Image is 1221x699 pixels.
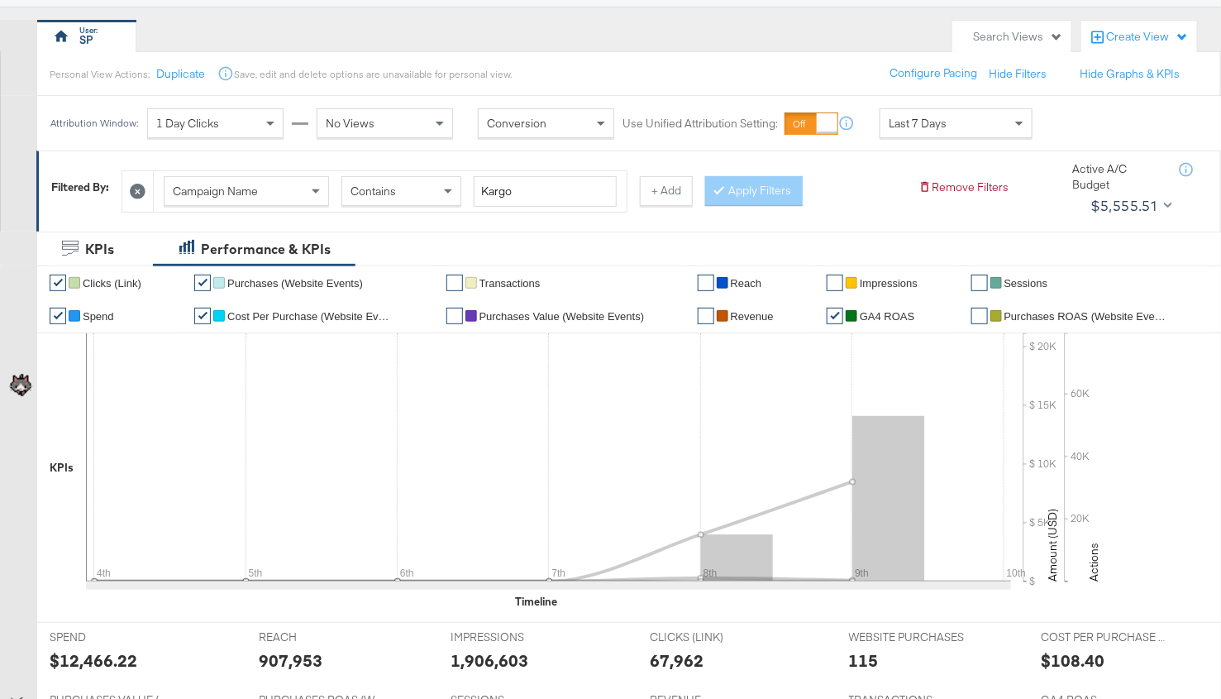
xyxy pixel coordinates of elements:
[1041,630,1165,645] span: COST PER PURCHASE (WEBSITE EVENTS)
[827,308,843,324] a: ✔
[50,649,137,673] div: $12,466.22
[971,275,988,291] a: ✔
[1045,509,1060,582] text: Amount (USD)
[194,308,211,324] a: ✔
[227,310,393,323] span: Cost Per Purchase (Website Events)
[50,68,150,81] div: Personal View Actions:
[878,59,989,89] button: Configure Pacing
[474,176,617,207] input: Enter a search term
[989,66,1047,82] button: Hide Filters
[849,649,879,673] div: 115
[918,180,1009,195] button: Remove Filters
[650,630,774,645] span: CLICKS (LINK)
[889,116,947,131] span: Last 7 Days
[227,277,363,290] span: Purchases (Website Events)
[50,460,74,476] div: KPIs
[1084,193,1176,219] button: $5,555.51
[194,275,211,291] a: ✔
[446,308,463,324] a: ✔
[451,630,575,645] span: IMPRESSIONS
[1090,194,1157,218] div: $5,555.51
[971,308,988,324] a: ✔
[451,649,528,673] div: 1,906,603
[156,116,219,131] span: 1 Day Clicks
[351,184,396,199] span: Contains
[622,116,778,132] label: Use Unified Attribution Setting:
[1004,277,1048,290] span: Sessions
[1041,649,1104,673] div: $108.40
[85,240,114,259] div: KPIs
[446,275,463,291] a: ✔
[234,68,513,81] div: Save, edit and delete options are unavailable for personal view.
[698,275,714,291] a: ✔
[487,116,546,131] span: Conversion
[860,277,918,290] span: Impressions
[849,630,973,645] span: WEBSITE PURCHASES
[1106,29,1189,45] div: Create View
[259,649,322,673] div: 907,953
[50,275,66,291] a: ✔
[698,308,714,324] a: ✔
[156,66,205,82] button: Duplicate
[860,310,914,323] span: GA4 ROAS
[80,32,93,48] div: SP
[479,277,541,290] span: Transactions
[50,630,174,645] span: SPEND
[731,277,762,290] span: Reach
[326,116,374,131] span: No Views
[83,277,141,290] span: Clicks (Link)
[51,180,109,195] div: Filtered By:
[973,29,1063,45] div: Search Views
[173,184,258,199] span: Campaign Name
[83,310,114,323] span: Spend
[1080,66,1180,82] button: Hide Graphs & KPIs
[50,308,66,324] a: ✔
[1072,161,1163,192] div: Active A/C Budget
[50,117,139,129] div: Attribution Window:
[201,240,331,259] div: Performance & KPIs
[640,176,693,206] button: + Add
[515,594,557,610] div: Timeline
[650,649,704,673] div: 67,962
[731,310,774,323] span: Revenue
[259,630,383,645] span: REACH
[827,275,843,291] a: ✔
[1086,543,1101,582] text: Actions
[1004,310,1170,323] span: Purchases ROAS (Website Events)
[479,310,645,323] span: Purchases Value (Website Events)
